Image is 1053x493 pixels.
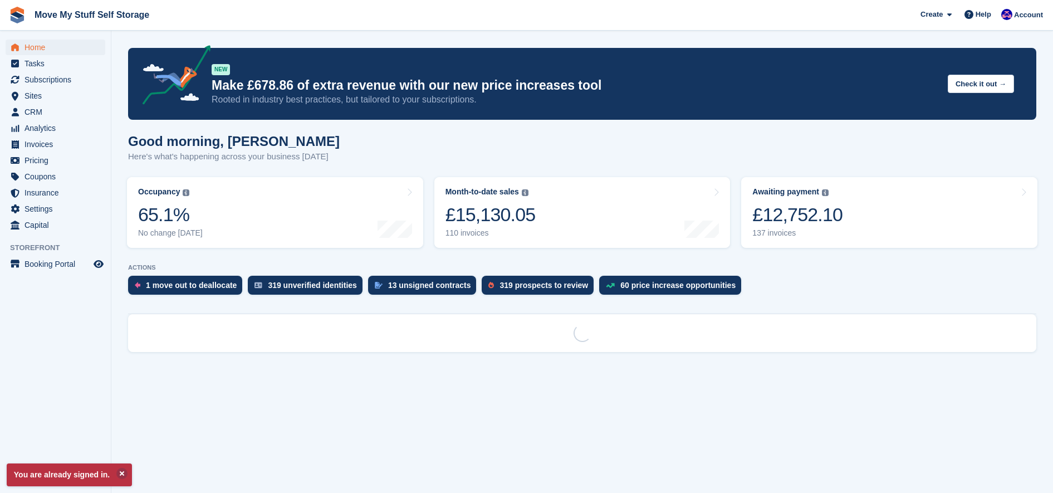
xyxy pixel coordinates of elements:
a: menu [6,185,105,201]
a: 1 move out to deallocate [128,276,248,300]
img: Jade Whetnall [1001,9,1012,20]
a: Preview store [92,257,105,271]
span: Create [920,9,943,20]
div: NEW [212,64,230,75]
span: Invoices [25,136,91,152]
a: Occupancy 65.1% No change [DATE] [127,177,423,248]
a: menu [6,136,105,152]
a: menu [6,201,105,217]
a: menu [6,217,105,233]
span: Tasks [25,56,91,71]
p: ACTIONS [128,264,1036,271]
img: stora-icon-8386f47178a22dfd0bd8f6a31ec36ba5ce8667c1dd55bd0f319d3a0aa187defe.svg [9,7,26,23]
span: Home [25,40,91,55]
a: menu [6,256,105,272]
img: price_increase_opportunities-93ffe204e8149a01c8c9dc8f82e8f89637d9d84a8eef4429ea346261dce0b2c0.svg [606,283,615,288]
a: menu [6,56,105,71]
p: Make £678.86 of extra revenue with our new price increases tool [212,77,939,94]
span: Coupons [25,169,91,184]
span: Sites [25,88,91,104]
span: CRM [25,104,91,120]
span: Account [1014,9,1043,21]
div: 319 prospects to review [499,281,588,290]
p: Rooted in industry best practices, but tailored to your subscriptions. [212,94,939,106]
div: 60 price increase opportunities [620,281,736,290]
span: Pricing [25,153,91,168]
a: Month-to-date sales £15,130.05 110 invoices [434,177,731,248]
span: Insurance [25,185,91,201]
img: move_outs_to_deallocate_icon-f764333ba52eb49d3ac5e1228854f67142a1ed5810a6f6cc68b1a99e826820c5.svg [135,282,140,289]
div: 110 invoices [445,228,536,238]
div: 1 move out to deallocate [146,281,237,290]
img: icon-info-grey-7440780725fd019a000dd9b08b2336e03edf1995a4989e88bcd33f0948082b44.svg [522,189,528,196]
a: menu [6,153,105,168]
a: 319 prospects to review [482,276,599,300]
a: 60 price increase opportunities [599,276,747,300]
a: Awaiting payment £12,752.10 137 invoices [741,177,1037,248]
span: Booking Portal [25,256,91,272]
a: menu [6,88,105,104]
a: 319 unverified identities [248,276,368,300]
span: Analytics [25,120,91,136]
div: 65.1% [138,203,203,226]
img: icon-info-grey-7440780725fd019a000dd9b08b2336e03edf1995a4989e88bcd33f0948082b44.svg [183,189,189,196]
a: menu [6,72,105,87]
p: Here's what's happening across your business [DATE] [128,150,340,163]
div: No change [DATE] [138,228,203,238]
img: verify_identity-adf6edd0f0f0b5bbfe63781bf79b02c33cf7c696d77639b501bdc392416b5a36.svg [254,282,262,289]
img: prospect-51fa495bee0391a8d652442698ab0144808aea92771e9ea1ae160a38d050c398.svg [488,282,494,289]
div: Month-to-date sales [445,187,519,197]
div: Occupancy [138,187,180,197]
a: menu [6,40,105,55]
div: £15,130.05 [445,203,536,226]
span: Capital [25,217,91,233]
div: 13 unsigned contracts [388,281,471,290]
p: You are already signed in. [7,463,132,486]
div: 137 invoices [752,228,843,238]
span: Settings [25,201,91,217]
a: 13 unsigned contracts [368,276,482,300]
img: icon-info-grey-7440780725fd019a000dd9b08b2336e03edf1995a4989e88bcd33f0948082b44.svg [822,189,829,196]
span: Subscriptions [25,72,91,87]
div: Awaiting payment [752,187,819,197]
button: Check it out → [948,75,1014,93]
span: Help [976,9,991,20]
div: £12,752.10 [752,203,843,226]
img: contract_signature_icon-13c848040528278c33f63329250d36e43548de30e8caae1d1a13099fd9432cc5.svg [375,282,383,289]
a: menu [6,120,105,136]
div: 319 unverified identities [268,281,357,290]
a: Move My Stuff Self Storage [30,6,154,24]
h1: Good morning, [PERSON_NAME] [128,134,340,149]
img: price-adjustments-announcement-icon-8257ccfd72463d97f412b2fc003d46551f7dbcb40ab6d574587a9cd5c0d94... [133,45,211,109]
a: menu [6,169,105,184]
span: Storefront [10,242,111,253]
a: menu [6,104,105,120]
